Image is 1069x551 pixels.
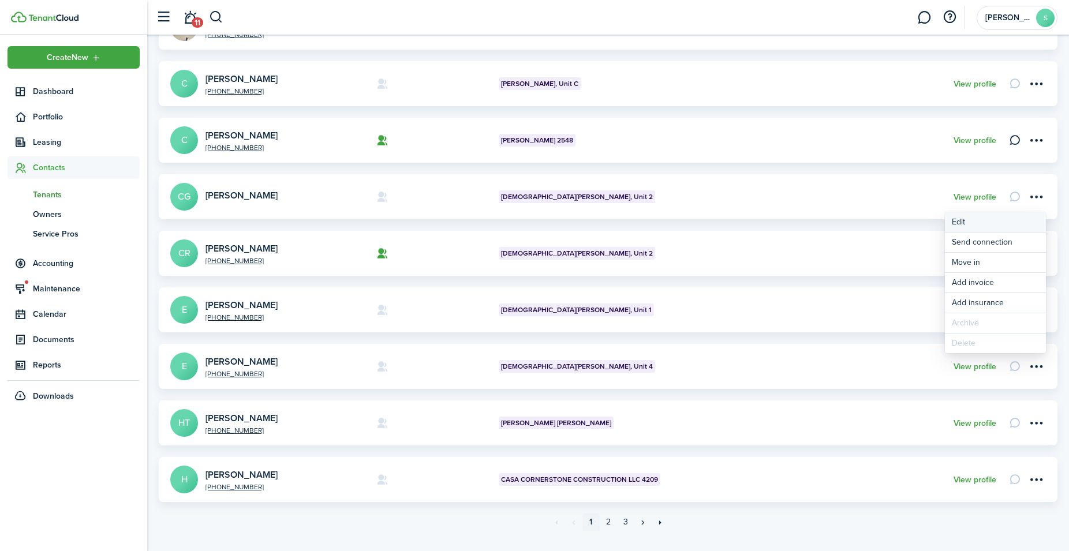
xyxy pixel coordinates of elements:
[205,411,278,425] a: [PERSON_NAME]
[985,14,1031,22] span: Sandra
[33,359,140,371] span: Reports
[913,3,935,32] a: Messaging
[33,283,140,295] span: Maintenance
[170,183,198,211] a: CG
[11,12,27,23] img: TenantCloud
[8,224,140,243] a: Service Pros
[205,242,278,255] a: [PERSON_NAME]
[152,6,174,28] button: Open sidebar
[582,513,600,531] a: 1
[940,8,959,27] button: Open resource center
[1026,413,1046,433] button: Open menu
[600,513,617,531] a: 2
[205,72,278,85] a: [PERSON_NAME]
[501,305,652,315] span: [DEMOGRAPHIC_DATA][PERSON_NAME], Unit 1
[1026,357,1046,376] button: Open menu
[33,162,140,174] span: Contacts
[1036,9,1055,27] avatar-text: S
[205,31,368,38] a: [PHONE_NUMBER]
[1026,74,1046,93] button: Open menu
[501,78,578,89] span: [PERSON_NAME], Unit C
[954,475,996,485] a: View profile
[205,427,368,434] a: [PHONE_NUMBER]
[548,513,565,531] a: First
[33,208,140,220] span: Owners
[205,483,368,490] a: [PHONE_NUMBER]
[33,189,140,201] span: Tenants
[205,189,278,202] a: [PERSON_NAME]
[945,293,1046,313] button: Add insurance
[205,88,368,95] a: [PHONE_NUMBER]
[33,257,140,269] span: Accounting
[33,228,140,240] span: Service Pros
[205,468,278,481] a: [PERSON_NAME]
[501,135,573,145] span: [PERSON_NAME] 2548
[47,54,88,62] span: Create New
[205,257,368,264] a: [PHONE_NUMBER]
[945,253,1046,272] a: Move in
[192,17,203,28] span: 11
[170,126,198,154] a: C
[205,144,368,151] a: [PHONE_NUMBER]
[205,355,278,368] a: [PERSON_NAME]
[179,3,201,32] a: Notifications
[33,85,140,98] span: Dashboard
[1026,130,1046,150] button: Open menu
[205,298,278,312] a: [PERSON_NAME]
[652,513,669,531] a: Last
[170,239,198,267] a: CR
[209,8,223,27] button: Search
[945,233,1046,252] button: Send connection
[205,314,368,321] a: [PHONE_NUMBER]
[170,70,198,98] a: C
[945,273,1046,293] a: Add invoice
[501,248,653,258] span: [DEMOGRAPHIC_DATA][PERSON_NAME], Unit 2
[8,185,140,204] a: Tenants
[33,333,140,346] span: Documents
[205,129,278,142] a: [PERSON_NAME]
[8,46,140,69] button: Open menu
[8,354,140,376] a: Reports
[33,308,140,320] span: Calendar
[501,361,653,372] span: [DEMOGRAPHIC_DATA][PERSON_NAME], Unit 4
[954,136,996,145] a: View profile
[8,80,140,103] a: Dashboard
[954,80,996,89] a: View profile
[945,212,1046,232] a: Edit
[1026,470,1046,489] button: Open menu
[954,419,996,428] a: View profile
[617,513,634,531] a: 3
[33,136,140,148] span: Leasing
[565,513,582,531] a: Previous
[954,362,996,372] a: View profile
[170,466,198,493] a: H
[33,390,74,402] span: Downloads
[501,192,653,202] span: [DEMOGRAPHIC_DATA][PERSON_NAME], Unit 2
[170,296,198,324] a: E
[501,474,658,485] span: CASA CORNERSTONE CONSTRUCTION LLC 4209
[170,353,198,380] a: E
[33,111,140,123] span: Portfolio
[170,409,198,437] a: HT
[28,14,79,21] img: TenantCloud
[954,193,996,202] a: View profile
[634,513,652,531] a: Next
[1026,187,1046,207] button: Open menu
[501,418,611,428] span: [PERSON_NAME] [PERSON_NAME]
[8,204,140,224] a: Owners
[205,370,368,377] a: [PHONE_NUMBER]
